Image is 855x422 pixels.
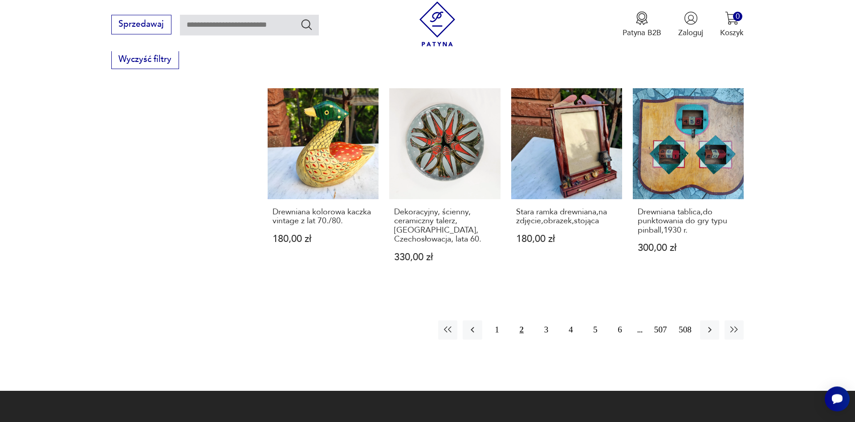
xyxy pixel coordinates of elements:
button: 3 [537,320,556,340]
p: 300,00 zł [638,243,739,253]
p: Zaloguj [678,28,703,38]
a: Stara ramka drewniana,na zdjęcie,obrazek,stojącaStara ramka drewniana,na zdjęcie,obrazek,stojąca1... [511,88,622,283]
button: 2 [512,320,531,340]
img: Ikona koszyka [725,11,739,25]
div: 0 [733,12,742,21]
button: 0Koszyk [720,11,744,38]
button: 6 [610,320,629,340]
h3: Drewniana tablica,do punktowania do gry typu pinball,1930 r. [638,208,739,235]
a: Sprzedawaj [111,21,171,29]
p: 180,00 zł [273,234,374,244]
button: 1 [488,320,507,340]
button: 4 [561,320,580,340]
p: 330,00 zł [394,253,496,262]
h3: Stara ramka drewniana,na zdjęcie,obrazek,stojąca [516,208,618,226]
button: 507 [651,320,670,340]
img: Ikonka użytkownika [684,11,698,25]
img: Ikona medalu [635,11,649,25]
iframe: Smartsupp widget button [825,386,850,411]
button: 5 [586,320,605,340]
button: Wyczyść filtry [111,49,179,69]
button: Sprzedawaj [111,15,171,34]
button: Zaloguj [678,11,703,38]
p: Patyna B2B [623,28,661,38]
button: 508 [676,320,695,340]
h3: Drewniana kolorowa kaczka vintage z lat 70./80. [273,208,374,226]
a: Drewniana tablica,do punktowania do gry typu pinball,1930 r.Drewniana tablica,do punktowania do g... [633,88,744,283]
a: Ikona medaluPatyna B2B [623,11,661,38]
h3: Dekoracyjny, ścienny, ceramiczny talerz, [GEOGRAPHIC_DATA], Czechosłowacja, lata 60. [394,208,496,244]
img: Patyna - sklep z meblami i dekoracjami vintage [415,1,460,46]
a: Drewniana kolorowa kaczka vintage z lat 70./80.Drewniana kolorowa kaczka vintage z lat 70./80.180... [268,88,379,283]
a: Dekoracyjny, ścienny, ceramiczny talerz, Kravsko, Czechosłowacja, lata 60.Dekoracyjny, ścienny, c... [389,88,500,283]
button: Szukaj [300,18,313,31]
button: Patyna B2B [623,11,661,38]
p: Koszyk [720,28,744,38]
p: 180,00 zł [516,234,618,244]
